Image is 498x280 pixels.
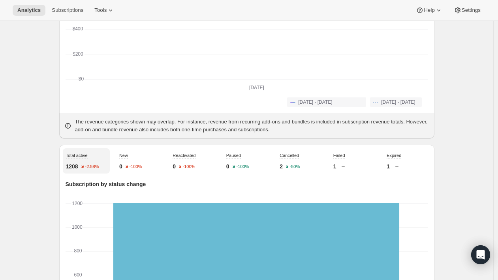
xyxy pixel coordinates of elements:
span: Analytics [17,7,41,13]
text: 1200 [72,201,83,206]
button: Analytics [13,5,45,16]
text: 1000 [72,224,83,230]
span: Subscriptions [52,7,83,13]
text: [DATE] [249,85,264,90]
span: [DATE] - [DATE] [298,99,332,105]
button: Subscriptions [47,5,88,16]
text: -2.58% [85,164,99,169]
button: Settings [449,5,485,16]
p: 2 [280,162,283,170]
text: $400 [72,26,83,32]
span: New [119,153,128,158]
text: -100% [236,164,249,169]
text: $200 [73,51,83,57]
text: -50% [290,164,300,169]
p: 1 [333,162,336,170]
button: Tools [90,5,119,16]
span: Cancelled [280,153,299,158]
p: 1 [387,162,390,170]
text: 800 [74,248,82,254]
span: [DATE] - [DATE] [381,99,415,105]
span: Total active [66,153,88,158]
p: 0 [226,162,229,170]
p: 0 [119,162,122,170]
text: -100% [129,164,142,169]
rect: Paused-3 0 [113,203,399,203]
div: Open Intercom Messenger [471,245,490,264]
span: Failed [333,153,345,158]
button: [DATE] - [DATE] [287,97,366,107]
p: Subscription by status change [66,180,428,188]
button: [DATE] - [DATE] [370,97,421,107]
p: The revenue categories shown may overlap. For instance, revenue from recurring add-ons and bundle... [75,118,430,134]
text: $0 [78,76,84,82]
span: Reactivated [173,153,195,158]
text: -100% [183,164,195,169]
text: 600 [74,272,82,278]
span: Tools [94,7,107,13]
span: Settings [462,7,481,13]
p: 0 [173,162,176,170]
button: Help [411,5,447,16]
p: 1208 [66,162,78,170]
span: Expired [387,153,401,158]
span: Help [424,7,434,13]
span: Paused [226,153,241,158]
